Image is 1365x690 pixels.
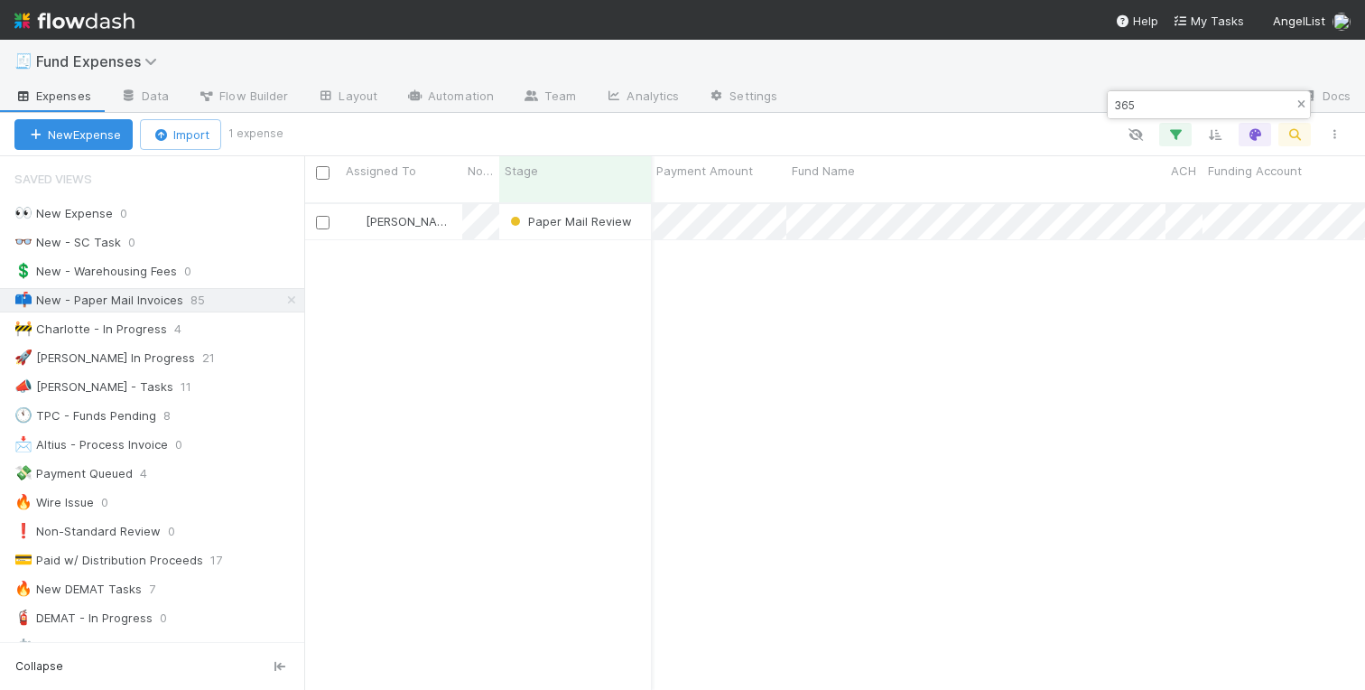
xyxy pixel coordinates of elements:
[14,376,173,398] div: [PERSON_NAME] - Tasks
[128,231,153,254] span: 0
[120,202,145,225] span: 0
[656,162,753,180] span: Payment Amount
[14,636,223,658] div: DEMAT Pending Vendor Payment
[14,491,94,514] div: Wire Issue
[14,260,177,283] div: New - Warehousing Fees
[14,292,32,307] span: 📫
[1110,94,1291,116] input: Search...
[160,607,185,629] span: 0
[36,52,166,70] span: Fund Expenses
[14,321,32,336] span: 🚧
[14,378,32,394] span: 📣
[792,162,855,180] span: Fund Name
[14,350,32,365] span: 🚀
[302,83,392,112] a: Layout
[190,289,223,312] span: 85
[14,407,32,423] span: 🕚
[106,83,183,112] a: Data
[1171,162,1196,180] span: ACH
[590,83,693,112] a: Analytics
[14,549,203,572] div: Paid w/ Distribution Proceeds
[140,462,165,485] span: 4
[14,161,92,197] span: Saved Views
[230,636,262,658] span: 97
[14,552,32,567] span: 💳
[210,549,240,572] span: 17
[174,318,200,340] span: 4
[140,119,221,150] button: Import
[14,610,32,625] span: 🧯
[15,658,63,675] span: Collapse
[14,465,32,480] span: 💸
[14,639,32,654] span: ⏱️
[14,87,91,105] span: Expenses
[316,166,330,180] input: Toggle All Rows Selected
[366,214,457,228] span: [PERSON_NAME]
[14,523,32,538] span: ❗
[1208,162,1302,180] span: Funding Account
[1286,83,1365,112] a: Docs
[14,289,183,312] div: New - Paper Mail Invoices
[202,347,233,369] span: 21
[101,491,126,514] span: 0
[14,520,161,543] div: Non-Standard Review
[14,231,121,254] div: New - SC Task
[693,83,792,112] a: Settings
[163,405,189,427] span: 8
[198,87,288,105] span: Flow Builder
[1332,13,1351,31] img: avatar_abca0ba5-4208-44dd-8897-90682736f166.png
[168,520,193,543] span: 0
[184,260,209,283] span: 0
[468,162,495,180] span: Non-standard review
[14,318,167,340] div: Charlotte - In Progress
[316,216,330,229] input: Toggle Row Selected
[14,347,195,369] div: [PERSON_NAME] In Progress
[14,436,32,452] span: 📩
[505,162,538,180] span: Stage
[14,263,32,278] span: 💲
[14,405,156,427] div: TPC - Funds Pending
[149,578,173,601] span: 7
[14,494,32,509] span: 🔥
[14,202,113,225] div: New Expense
[508,83,590,112] a: Team
[175,434,200,456] span: 0
[14,607,153,629] div: DEMAT - In Progress
[1273,14,1325,28] span: AngelList
[348,214,363,228] img: avatar_abca0ba5-4208-44dd-8897-90682736f166.png
[14,205,32,220] span: 👀
[14,5,135,36] img: logo-inverted-e16ddd16eac7371096b0.svg
[181,376,209,398] span: 11
[392,83,508,112] a: Automation
[14,578,142,601] div: New DEMAT Tasks
[528,214,632,228] span: Paper Mail Review
[228,126,283,142] small: 1 expense
[14,234,32,249] span: 👓
[14,53,32,69] span: 🧾
[14,434,168,456] div: Altius - Process Invoice
[346,162,416,180] span: Assigned To
[14,462,133,485] div: Payment Queued
[1115,12,1158,30] div: Help
[1173,14,1244,28] span: My Tasks
[14,581,32,596] span: 🔥
[14,119,133,150] button: NewExpense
